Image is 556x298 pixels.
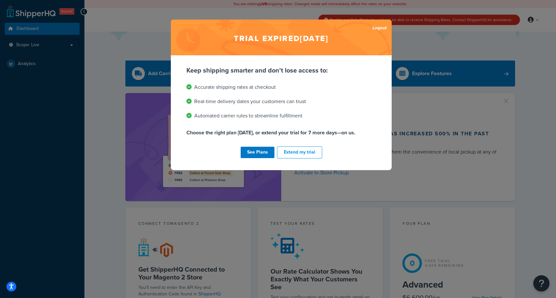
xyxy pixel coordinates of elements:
p: Choose the right plan [DATE], or extend your trial for 7 more days—on us. [186,128,376,137]
a: Logout [373,23,387,33]
p: Keep shipping smarter and don't lose access to: [186,66,376,75]
button: Extend my trial [277,146,322,158]
li: Real-time delivery dates your customers can trust [186,97,376,106]
li: Accurate shipping rates at checkout [186,83,376,92]
a: See Plans [241,147,274,158]
li: Automated carrier rules to streamline fulfillment [186,111,376,120]
h2: Trial expired [DATE] [171,20,392,55]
